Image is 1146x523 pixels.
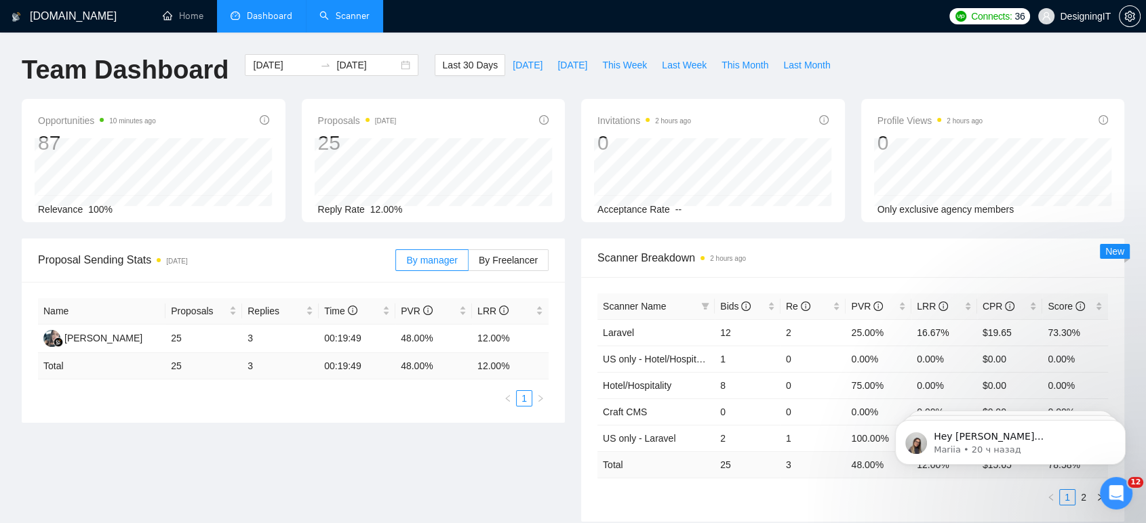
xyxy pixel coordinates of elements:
[171,304,226,318] span: Proposals
[1075,489,1092,505] li: 2
[776,54,837,76] button: Last Month
[977,372,1043,398] td: $0.00
[1105,246,1124,257] span: New
[165,298,242,325] th: Proposals
[603,301,666,312] span: Scanner Name
[597,249,1108,266] span: Scanner Breakdown
[375,117,396,125] time: [DATE]
[846,346,911,372] td: 0.00%
[109,117,155,125] time: 10 minutes ago
[1075,301,1085,311] span: info-circle
[38,112,156,129] span: Opportunities
[597,451,715,478] td: Total
[1119,5,1141,27] button: setting
[64,331,142,346] div: [PERSON_NAME]
[1092,489,1108,505] li: Next Page
[977,319,1043,346] td: $19.65
[43,332,142,343] a: MC[PERSON_NAME]
[401,306,433,316] span: PVR
[38,130,156,156] div: 87
[911,346,977,372] td: 0.00%
[318,112,397,129] span: Proposals
[603,380,671,391] a: Hotel/Hospitality
[532,390,549,406] li: Next Page
[846,372,911,398] td: 75.00%
[253,58,315,72] input: Start date
[539,115,549,125] span: info-circle
[877,130,983,156] div: 0
[873,301,883,311] span: info-circle
[1100,477,1132,509] iframe: Intercom live chat
[603,433,675,444] a: US only - Laravel
[336,58,398,72] input: End date
[1043,489,1059,505] button: left
[698,296,712,316] span: filter
[846,319,911,346] td: 25.00%
[781,372,846,398] td: 0
[88,204,113,215] span: 100%
[1005,301,1014,311] span: info-circle
[603,327,634,338] a: Laravel
[442,58,498,72] span: Last 30 Days
[1059,489,1075,505] li: 1
[715,425,781,451] td: 2
[1042,12,1051,21] span: user
[675,204,681,215] span: --
[22,54,229,86] h1: Team Dashboard
[472,325,549,353] td: 12.00%
[715,372,781,398] td: 8
[395,325,472,353] td: 48.00%
[499,306,509,315] span: info-circle
[1096,493,1104,501] span: right
[801,301,810,311] span: info-circle
[911,319,977,346] td: 16.67%
[557,58,587,72] span: [DATE]
[1092,489,1108,505] button: right
[846,451,911,478] td: 48.00 %
[955,11,966,22] img: upwork-logo.png
[786,301,810,312] span: Re
[875,392,1146,486] iframe: Intercom notifications сообщение
[1042,319,1108,346] td: 73.30%
[395,353,472,379] td: 48.00 %
[1119,11,1141,22] a: setting
[722,58,768,72] span: This Month
[242,298,319,325] th: Replies
[846,398,911,425] td: 0.00%
[1128,477,1143,488] span: 12
[714,54,776,76] button: This Month
[1042,346,1108,372] td: 0.00%
[1048,301,1084,312] span: Score
[846,425,911,451] td: 100.00%
[231,11,240,20] span: dashboard
[947,117,983,125] time: 2 hours ago
[1076,490,1091,505] a: 2
[38,204,83,215] span: Relevance
[320,60,331,70] span: to
[983,301,1014,312] span: CPR
[242,325,319,353] td: 3
[477,306,509,316] span: LRR
[504,394,512,402] span: left
[603,406,647,417] a: Craft CMS
[971,9,1012,24] span: Connects:
[603,354,713,364] a: US only - Hotel/Hospitality
[43,330,60,347] img: MC
[165,353,242,379] td: 25
[781,425,846,451] td: 1
[1099,115,1108,125] span: info-circle
[720,301,751,312] span: Bids
[12,6,21,28] img: logo
[781,451,846,478] td: 3
[423,306,433,315] span: info-circle
[654,54,714,76] button: Last Week
[500,390,516,406] li: Previous Page
[479,255,538,266] span: By Freelancer
[1047,493,1055,501] span: left
[242,353,319,379] td: 3
[877,112,983,129] span: Profile Views
[247,10,292,22] span: Dashboard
